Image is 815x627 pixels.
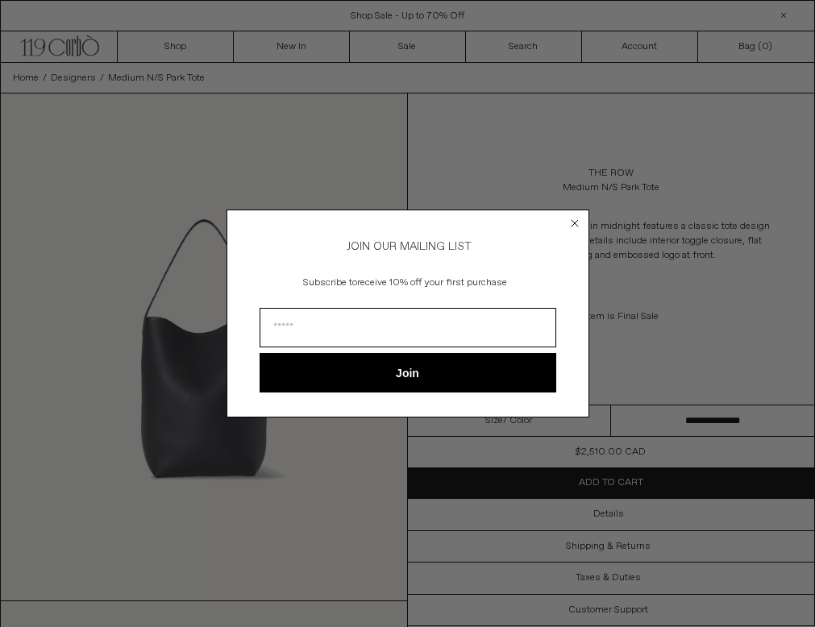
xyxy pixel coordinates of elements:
button: Close dialog [567,215,583,231]
input: Email [260,308,556,347]
span: Subscribe to [303,276,357,289]
span: JOIN OUR MAILING LIST [344,239,472,254]
span: receive 10% off your first purchase [357,276,507,289]
button: Join [260,353,556,392]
